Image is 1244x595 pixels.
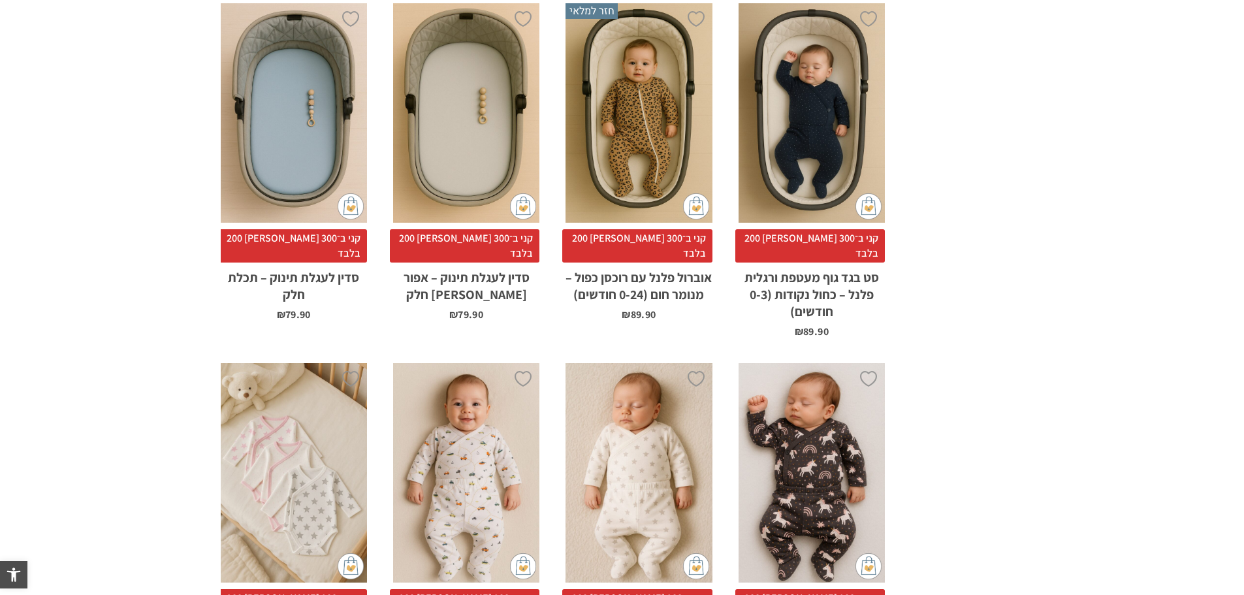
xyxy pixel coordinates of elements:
span: קני ב־300 [PERSON_NAME] 200 בלבד [562,229,712,263]
a: חזר למלאי אוברול פלנל עם רוכסן כפול - מנומר חום (0-24 חודשים) קני ב־300 [PERSON_NAME] 200 בלבדאוב... [566,3,712,320]
h2: סט בגד גוף מעטפת ורגלית פלנל – כחול נקודות (0-3 חודשים) [739,263,885,320]
img: cat-mini-atc.png [338,193,364,219]
img: cat-mini-atc.png [683,193,709,219]
span: קני ב־300 [PERSON_NAME] 200 בלבד [735,229,885,263]
img: cat-mini-atc.png [338,553,364,579]
span: ₪ [277,308,285,321]
h2: אוברול פלנל עם רוכסן כפול – מנומר חום (0-24 חודשים) [566,263,712,303]
img: cat-mini-atc.png [683,553,709,579]
span: ₪ [795,325,803,338]
span: ₪ [449,308,458,321]
img: cat-mini-atc.png [855,553,882,579]
bdi: 79.90 [449,308,483,321]
a: סדין לעגלת תינוק - תכלת חלק קני ב־300 [PERSON_NAME] 200 בלבדסדין לעגלת תינוק – תכלת חלק ₪79.90 [221,3,367,320]
img: cat-mini-atc.png [510,553,536,579]
span: ₪ [622,308,630,321]
a: סדין לעגלת תינוק - אפור בהיר חלק קני ב־300 [PERSON_NAME] 200 בלבדסדין לעגלת תינוק – אפור [PERSON_... [393,3,539,320]
h2: סדין לעגלת תינוק – תכלת חלק [221,263,367,303]
img: cat-mini-atc.png [855,193,882,219]
span: חזר למלאי [566,3,618,19]
img: cat-mini-atc.png [510,193,536,219]
span: קני ב־300 [PERSON_NAME] 200 בלבד [390,229,539,263]
bdi: 79.90 [277,308,311,321]
bdi: 89.90 [795,325,829,338]
a: סט בגד גוף מעטפת ורגלית פלנל - כחול נקודות (0-3 חודשים) קני ב־300 [PERSON_NAME] 200 בלבדסט בגד גו... [739,3,885,337]
h2: סדין לעגלת תינוק – אפור [PERSON_NAME] חלק [393,263,539,303]
span: קני ב־300 [PERSON_NAME] 200 בלבד [217,229,367,263]
bdi: 89.90 [622,308,656,321]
